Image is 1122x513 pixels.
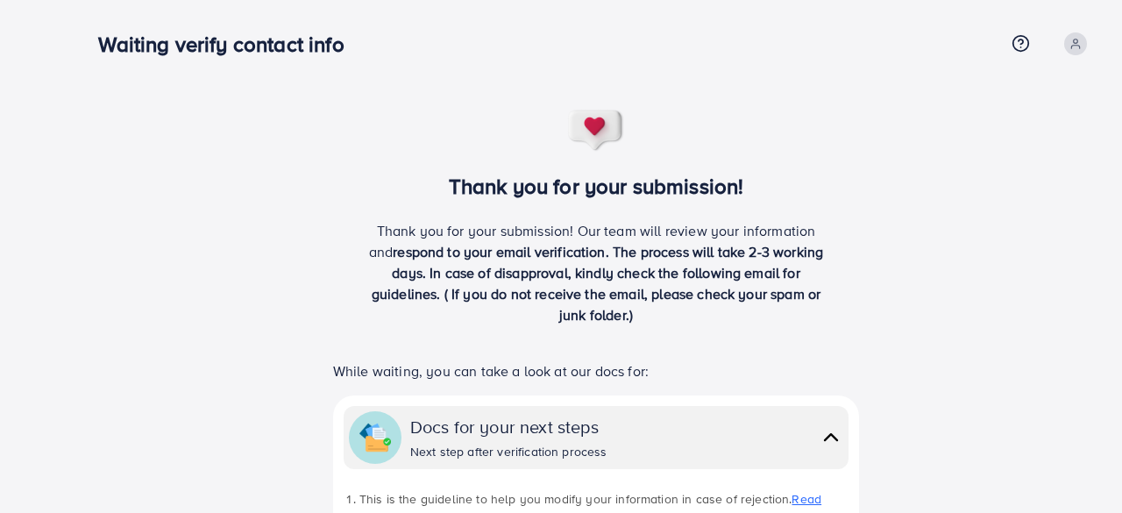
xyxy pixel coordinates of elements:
p: While waiting, you can take a look at our docs for: [333,360,859,381]
h3: Thank you for your submission! [304,174,889,199]
img: success [567,109,625,153]
div: Next step after verification process [410,443,607,460]
img: collapse [819,424,843,450]
h3: Waiting verify contact info [98,32,358,57]
span: respond to your email verification. The process will take 2-3 working days. In case of disapprova... [372,242,824,324]
img: collapse [359,422,391,453]
p: Thank you for your submission! Our team will review your information and [362,220,830,325]
div: Docs for your next steps [410,414,607,439]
